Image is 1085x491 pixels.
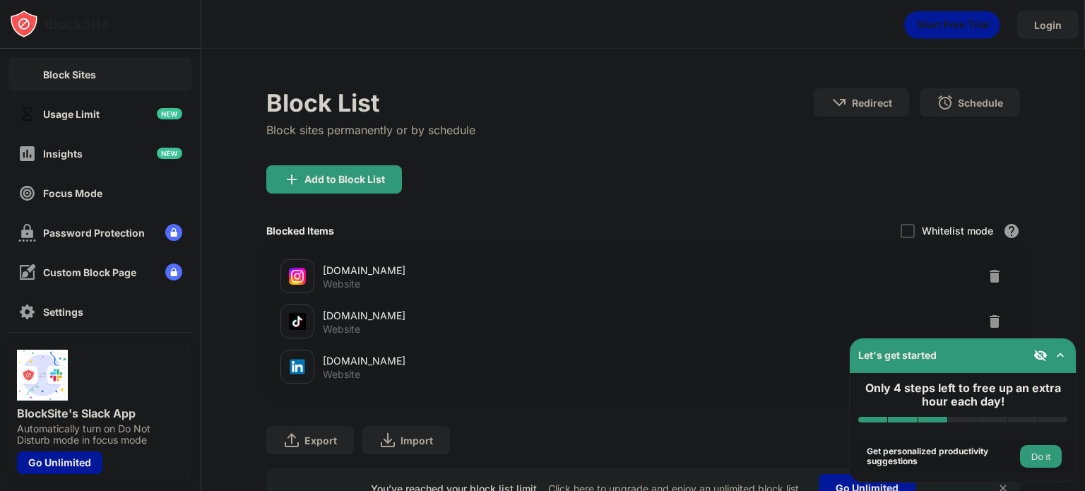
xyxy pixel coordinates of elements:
[958,97,1003,109] div: Schedule
[304,174,385,185] div: Add to Block List
[922,225,993,237] div: Whitelist mode
[17,451,102,474] div: Go Unlimited
[323,308,643,323] div: [DOMAIN_NAME]
[18,105,36,123] img: time-usage-off.svg
[165,264,182,280] img: lock-menu.svg
[10,10,109,38] img: logo-blocksite.svg
[323,353,643,368] div: [DOMAIN_NAME]
[157,148,182,159] img: new-icon.svg
[852,97,892,109] div: Redirect
[289,313,306,330] img: favicons
[323,323,360,336] div: Website
[266,123,475,137] div: Block sites permanently or by schedule
[1053,348,1067,362] img: omni-setup-toggle.svg
[18,224,36,242] img: password-protection-off.svg
[323,278,360,290] div: Website
[17,423,184,446] div: Automatically turn on Do Not Disturb mode in focus mode
[43,108,100,120] div: Usage Limit
[323,368,360,381] div: Website
[904,11,1000,39] div: animation
[18,184,36,202] img: focus-off.svg
[289,268,306,285] img: favicons
[18,264,36,281] img: customize-block-page-off.svg
[323,263,643,278] div: [DOMAIN_NAME]
[43,266,136,278] div: Custom Block Page
[858,381,1067,408] div: Only 4 steps left to free up an extra hour each day!
[43,187,102,199] div: Focus Mode
[858,349,937,361] div: Let's get started
[43,69,96,81] div: Block Sites
[1020,445,1062,468] button: Do it
[867,446,1016,467] div: Get personalized productivity suggestions
[43,227,145,239] div: Password Protection
[43,306,83,318] div: Settings
[18,66,36,83] img: block-on.svg
[165,224,182,241] img: lock-menu.svg
[266,225,334,237] div: Blocked Items
[266,88,475,117] div: Block List
[157,108,182,119] img: new-icon.svg
[17,406,184,420] div: BlockSite's Slack App
[17,350,68,401] img: push-slack.svg
[304,434,337,446] div: Export
[1033,348,1048,362] img: eye-not-visible.svg
[43,148,83,160] div: Insights
[1034,19,1062,31] div: Login
[18,303,36,321] img: settings-off.svg
[401,434,433,446] div: Import
[18,145,36,162] img: insights-off.svg
[289,358,306,375] img: favicons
